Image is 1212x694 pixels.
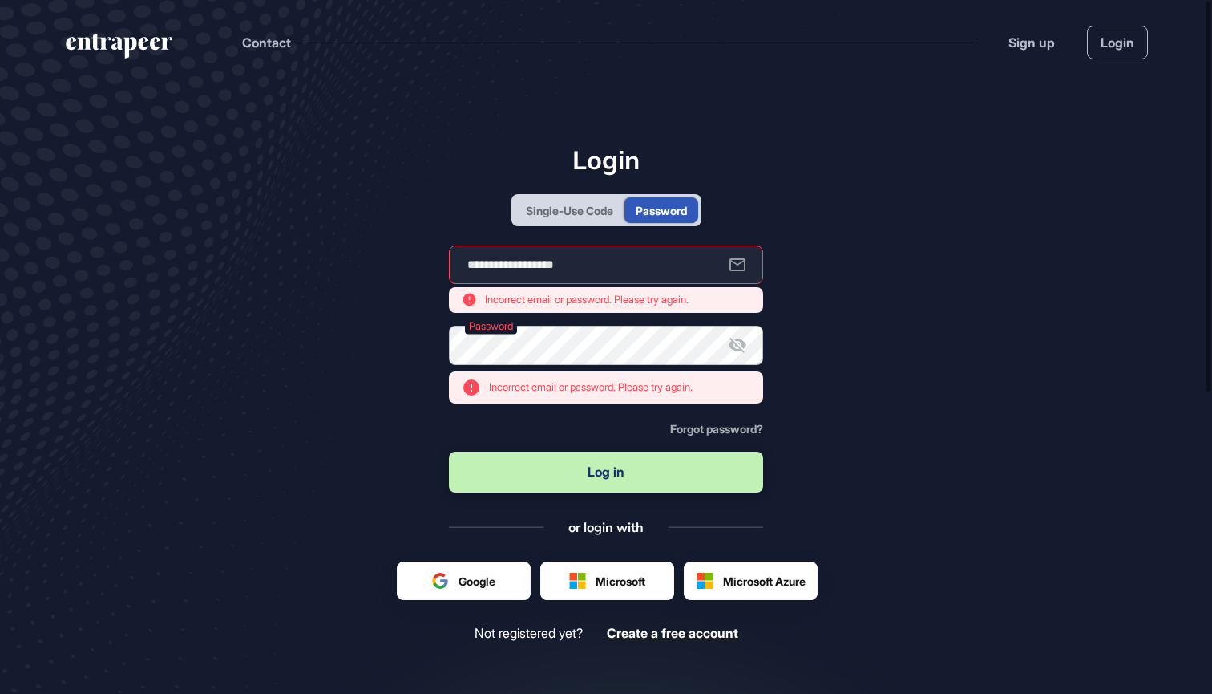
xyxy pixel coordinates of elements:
[568,518,644,536] div: or login with
[485,292,689,308] span: Incorrect email or password. Please try again.
[670,423,763,436] a: Forgot password?
[465,317,517,334] label: Password
[607,626,738,641] a: Create a free account
[670,422,763,436] span: Forgot password?
[449,452,763,493] button: Log in
[636,202,687,219] div: Password
[526,202,613,219] div: Single-Use Code
[64,34,174,64] a: entrapeer-logo
[1008,33,1055,52] a: Sign up
[1087,26,1148,59] a: Login
[489,381,693,393] div: Incorrect email or password. Please try again.
[242,32,291,53] button: Contact
[449,144,763,175] h1: Login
